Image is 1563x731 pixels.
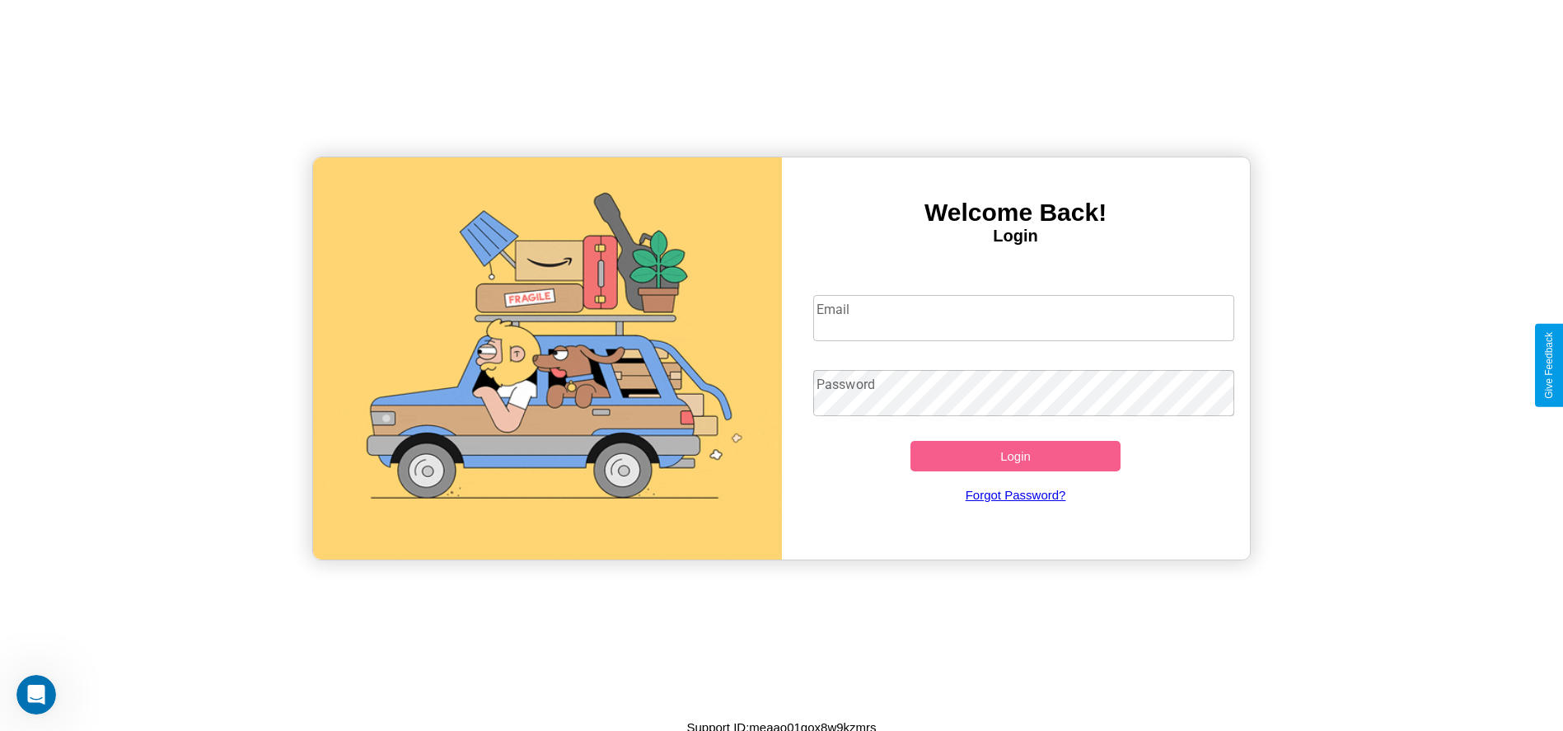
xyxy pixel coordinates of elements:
[805,471,1226,518] a: Forgot Password?
[313,157,781,560] img: gif
[1543,332,1555,399] div: Give Feedback
[782,227,1250,246] h4: Login
[910,441,1121,471] button: Login
[782,199,1250,227] h3: Welcome Back!
[16,675,56,715] iframe: Intercom live chat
